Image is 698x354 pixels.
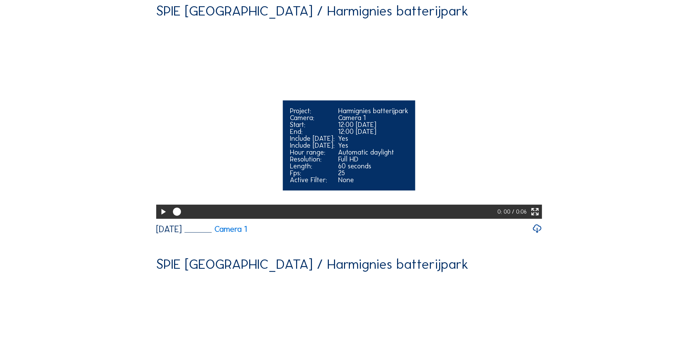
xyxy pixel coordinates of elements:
[338,176,408,183] div: None
[338,142,408,149] div: Yes
[156,24,542,218] video: Your browser does not support the video tag.
[290,128,335,135] div: End:
[338,163,408,169] div: 60 seconds
[338,121,408,128] div: 12:00 [DATE]
[338,128,408,135] div: 12:00 [DATE]
[290,135,335,142] div: Include [DATE]:
[290,107,335,114] div: Project:
[290,176,335,183] div: Active Filter:
[290,169,335,176] div: Fps:
[338,114,408,121] div: Camera 1
[512,205,527,218] div: / 0:06
[290,163,335,169] div: Length:
[156,225,182,234] div: [DATE]
[497,205,512,218] div: 0: 00
[290,156,335,163] div: Resolution:
[156,257,468,271] div: SPIE [GEOGRAPHIC_DATA] / Harmignies batterijpark
[156,4,468,18] div: SPIE [GEOGRAPHIC_DATA] / Harmignies batterijpark
[338,169,408,176] div: 25
[290,114,335,121] div: Camera:
[338,107,408,114] div: Harmignies batterijpark
[338,135,408,142] div: Yes
[290,121,335,128] div: Start:
[290,149,335,156] div: Hour range:
[184,225,247,233] a: Camera 1
[338,149,408,156] div: Automatic daylight
[290,142,335,149] div: Include [DATE]:
[338,156,408,163] div: Full HD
